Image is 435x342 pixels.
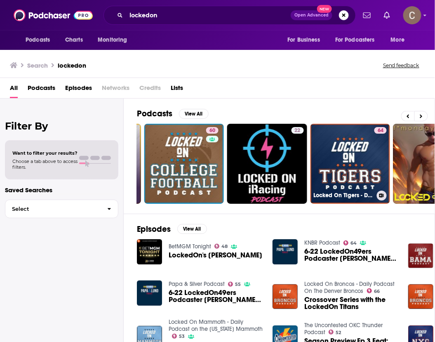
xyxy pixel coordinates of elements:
[137,224,207,234] a: EpisodesView All
[214,244,228,249] a: 48
[137,224,171,234] h2: Episodes
[10,81,18,98] a: All
[295,127,301,135] span: 22
[310,124,390,204] a: 64Locked On Tigers - Daily Podcast On The Detroit Tigers
[137,108,172,119] h2: Podcasts
[391,34,405,46] span: More
[408,243,433,269] img: Crossover with LockedOn Auburn!
[139,81,161,98] span: Credits
[335,34,375,46] span: For Podcasters
[403,6,421,24] img: User Profile
[403,6,421,24] span: Logged in as clay.bolton
[304,248,398,262] a: 6-22 LockedOn49ers Podcaster Brian Peacock joins P&L to talk Jamal Adams trade?
[169,243,211,250] a: BetMGM Tonight
[126,9,291,22] input: Search podcasts, credits, & more...
[287,34,320,46] span: For Business
[381,8,393,22] a: Show notifications dropdown
[177,224,207,234] button: View All
[5,120,118,132] h2: Filter By
[98,34,127,46] span: Monitoring
[228,282,241,287] a: 55
[172,334,185,339] a: 53
[336,331,341,335] span: 52
[206,127,219,134] a: 60
[171,81,183,98] a: Lists
[5,186,118,194] p: Saved Searches
[137,281,162,306] img: 6-22 LockedOn49ers Podcaster Brian Peacock joins P&L to talk Jamal Adams trade?
[27,61,48,69] h3: Search
[26,34,50,46] span: Podcasts
[273,239,298,264] img: 6-22 LockedOn49ers Podcaster Brian Peacock joins P&L to talk Jamal Adams trade?
[12,158,78,170] span: Choose a tab above to access filters.
[304,239,340,246] a: KNBR Podcast
[65,81,92,98] a: Episodes
[350,241,357,245] span: 64
[360,8,374,22] a: Show notifications dropdown
[102,81,129,98] span: Networks
[12,150,78,156] span: Want to filter your results?
[20,32,61,48] button: open menu
[28,81,55,98] a: Podcasts
[169,289,263,303] span: 6-22 LockedOn49ers Podcaster [PERSON_NAME] joins P&L to talk [PERSON_NAME] trade?
[58,61,86,69] h3: lockedon
[169,281,225,288] a: Papa & Silver Podcast
[304,296,398,310] a: Crossover Series with the LockedOn Titans
[209,127,215,135] span: 60
[179,335,185,338] span: 53
[65,34,83,46] span: Charts
[169,289,263,303] a: 6-22 LockedOn49ers Podcaster Brian Peacock joins P&L to talk Jamal Adams trade?
[385,32,415,48] button: open menu
[227,124,307,204] a: 22
[235,283,241,286] span: 55
[103,6,356,25] div: Search podcasts, credits, & more...
[14,7,93,23] img: Podchaser - Follow, Share and Rate Podcasts
[317,5,332,13] span: New
[282,32,330,48] button: open menu
[367,288,380,293] a: 66
[60,32,88,48] a: Charts
[169,252,262,259] span: LockedOn's [PERSON_NAME]
[304,248,398,262] span: 6-22 LockedOn49ers Podcaster [PERSON_NAME] joins P&L to talk [PERSON_NAME] trade?
[329,330,341,335] a: 52
[5,206,101,212] span: Select
[292,127,304,134] a: 22
[374,290,380,293] span: 66
[169,252,262,259] a: LockedOn's Jake Madison
[304,281,395,295] a: Locked On Broncos - Daily Podcast On The Denver Broncos
[330,32,387,48] button: open menu
[403,6,421,24] button: Show profile menu
[304,322,383,336] a: The Uncontested OKC Thunder Podcast
[408,284,433,309] img: Crossover Series with the LockedOn Chargers
[221,245,228,248] span: 48
[381,62,422,69] button: Send feedback
[291,10,332,20] button: Open AdvancedNew
[314,192,374,199] h3: Locked On Tigers - Daily Podcast On The Detroit Tigers
[92,32,138,48] button: open menu
[137,239,162,264] img: LockedOn's Jake Madison
[374,127,387,134] a: 64
[179,109,209,119] button: View All
[343,241,357,245] a: 64
[5,200,118,218] button: Select
[144,124,224,204] a: 60
[294,13,329,17] span: Open Advanced
[169,318,263,333] a: Locked On Mammoth - Daily Podcast on the Utah Mammoth
[378,127,383,135] span: 64
[273,284,298,309] img: Crossover Series with the LockedOn Titans
[137,108,209,119] a: PodcastsView All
